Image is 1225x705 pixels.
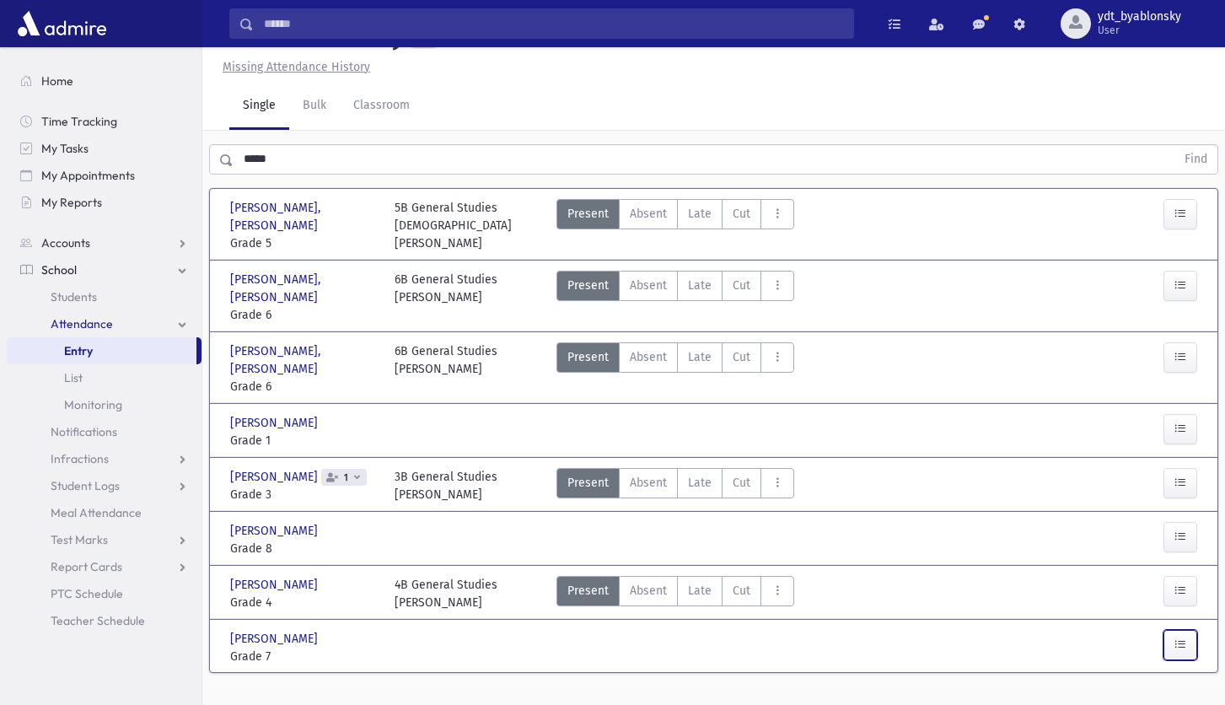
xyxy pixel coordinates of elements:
span: Cut [733,474,750,492]
span: Absent [630,205,667,223]
span: My Tasks [41,141,89,156]
button: Find [1174,145,1217,174]
span: Report Cards [51,559,122,574]
div: AttTypes [556,468,794,503]
a: Home [7,67,201,94]
a: Time Tracking [7,108,201,135]
span: Home [41,73,73,89]
input: Search [254,8,853,39]
span: [PERSON_NAME], [PERSON_NAME] [230,199,378,234]
span: Teacher Schedule [51,613,145,628]
span: Students [51,289,97,304]
div: 6B General Studies [PERSON_NAME] [395,271,497,324]
span: My Reports [41,195,102,210]
span: [PERSON_NAME] [230,522,321,540]
span: Late [688,205,712,223]
a: Test Marks [7,526,201,553]
span: Absent [630,348,667,366]
div: AttTypes [556,199,794,252]
span: [PERSON_NAME] [230,468,321,486]
span: [PERSON_NAME] [230,630,321,648]
a: PTC Schedule [7,580,201,607]
span: Cut [733,277,750,294]
span: [PERSON_NAME], [PERSON_NAME] [230,342,378,378]
span: Late [688,582,712,600]
span: [PERSON_NAME], [PERSON_NAME] [230,271,378,306]
span: Late [688,277,712,294]
span: Present [567,474,609,492]
span: Grade 1 [230,432,378,449]
span: Late [688,348,712,366]
span: Student Logs [51,478,120,493]
span: [PERSON_NAME] [230,576,321,594]
div: AttTypes [556,576,794,611]
span: Grade 3 [230,486,378,503]
span: Meal Attendance [51,505,142,520]
u: Missing Attendance History [223,60,370,74]
a: School [7,256,201,283]
span: Test Marks [51,532,108,547]
span: Cut [733,205,750,223]
div: 3B General Studies [PERSON_NAME] [395,468,497,503]
span: Monitoring [64,397,122,412]
a: Entry [7,337,196,364]
span: My Appointments [41,168,135,183]
a: Accounts [7,229,201,256]
span: Present [567,277,609,294]
span: 1 [341,472,352,483]
span: Absent [630,474,667,492]
span: Grade 8 [230,540,378,557]
span: Grade 7 [230,648,378,665]
div: 4B General Studies [PERSON_NAME] [395,576,497,611]
a: List [7,364,201,391]
span: User [1098,24,1181,37]
div: AttTypes [556,271,794,324]
span: Notifications [51,424,117,439]
img: AdmirePro [13,7,110,40]
span: Grade 6 [230,306,378,324]
a: Notifications [7,418,201,445]
a: Teacher Schedule [7,607,201,634]
a: Monitoring [7,391,201,418]
a: Students [7,283,201,310]
span: Accounts [41,235,90,250]
span: Grade 4 [230,594,378,611]
span: Infractions [51,451,109,466]
a: Infractions [7,445,201,472]
span: Cut [733,582,750,600]
div: 6B General Studies [PERSON_NAME] [395,342,497,396]
a: My Appointments [7,162,201,189]
span: Absent [630,582,667,600]
span: Attendance [51,316,113,331]
a: Student Logs [7,472,201,499]
span: Present [567,348,609,366]
span: Present [567,205,609,223]
span: Time Tracking [41,114,117,129]
a: Report Cards [7,553,201,580]
div: 5B General Studies [DEMOGRAPHIC_DATA] [PERSON_NAME] [395,199,542,252]
a: My Reports [7,189,201,216]
span: List [64,370,83,385]
span: School [41,262,77,277]
span: Cut [733,348,750,366]
a: My Tasks [7,135,201,162]
span: PTC Schedule [51,586,123,601]
a: Attendance [7,310,201,337]
span: ydt_byablonsky [1098,10,1181,24]
span: Absent [630,277,667,294]
span: Grade 6 [230,378,378,396]
span: Late [688,474,712,492]
a: Classroom [340,83,423,130]
a: Bulk [289,83,340,130]
span: Present [567,582,609,600]
a: Meal Attendance [7,499,201,526]
div: AttTypes [556,342,794,396]
span: [PERSON_NAME] [230,414,321,432]
a: Single [229,83,289,130]
span: Grade 5 [230,234,378,252]
span: Entry [64,343,93,358]
a: Missing Attendance History [216,60,370,74]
